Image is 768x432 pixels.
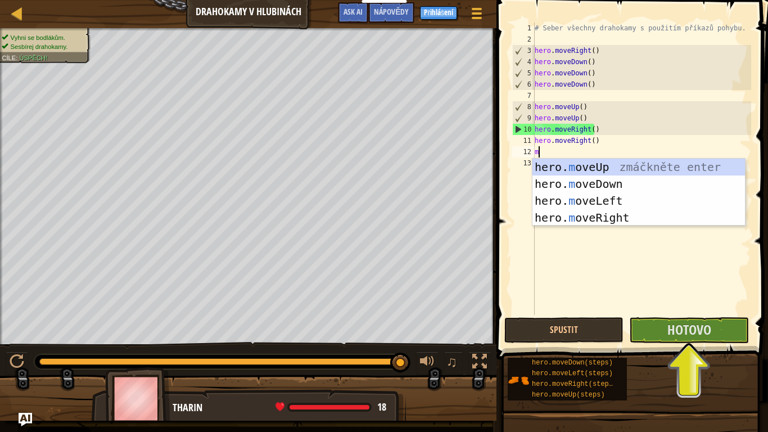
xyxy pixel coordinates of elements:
[532,391,605,399] span: hero.moveUp(steps)
[513,79,535,90] div: 6
[11,43,68,50] span: Sesbírej drahokamy.
[16,54,19,61] span: :
[105,367,170,430] img: thang_avatar_frame.png
[513,124,535,135] div: 10
[513,101,535,112] div: 8
[504,317,624,343] button: Spustit
[508,370,529,391] img: portrait.png
[20,54,48,61] span: Úspěch!
[513,45,535,56] div: 3
[513,56,535,67] div: 4
[512,90,535,101] div: 7
[11,34,65,41] span: Vyhni se bodlákům.
[512,22,535,34] div: 1
[532,359,613,367] span: hero.moveDown(steps)
[513,67,535,79] div: 5
[444,352,463,375] button: ♫
[629,317,748,343] button: Hotovo
[512,34,535,45] div: 2
[446,353,458,370] span: ♫
[338,2,368,23] button: Ask AI
[532,370,613,377] span: hero.moveLeft(steps)
[19,413,32,426] button: Ask AI
[275,402,386,412] div: health: 18 / 18
[374,6,409,17] span: Nápovědy
[512,157,535,169] div: 13
[2,54,16,61] span: Cíle
[6,352,28,375] button: Ctrl + P: Play
[532,380,617,388] span: hero.moveRight(steps)
[468,352,491,375] button: Přepnout na celou obrazovku
[416,352,439,375] button: Nastavení hlasitosti
[512,146,535,157] div: 12
[513,112,535,124] div: 9
[344,6,363,17] span: Ask AI
[512,135,535,146] div: 11
[667,321,711,339] span: Hotovo
[2,42,84,51] li: Sesbírej drahokamy.
[2,33,84,42] li: Vyhni se bodlákům.
[420,6,457,20] button: Přihlášení
[173,400,395,415] div: Tharin
[377,400,386,414] span: 18
[463,2,491,29] button: Ukázat herní menu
